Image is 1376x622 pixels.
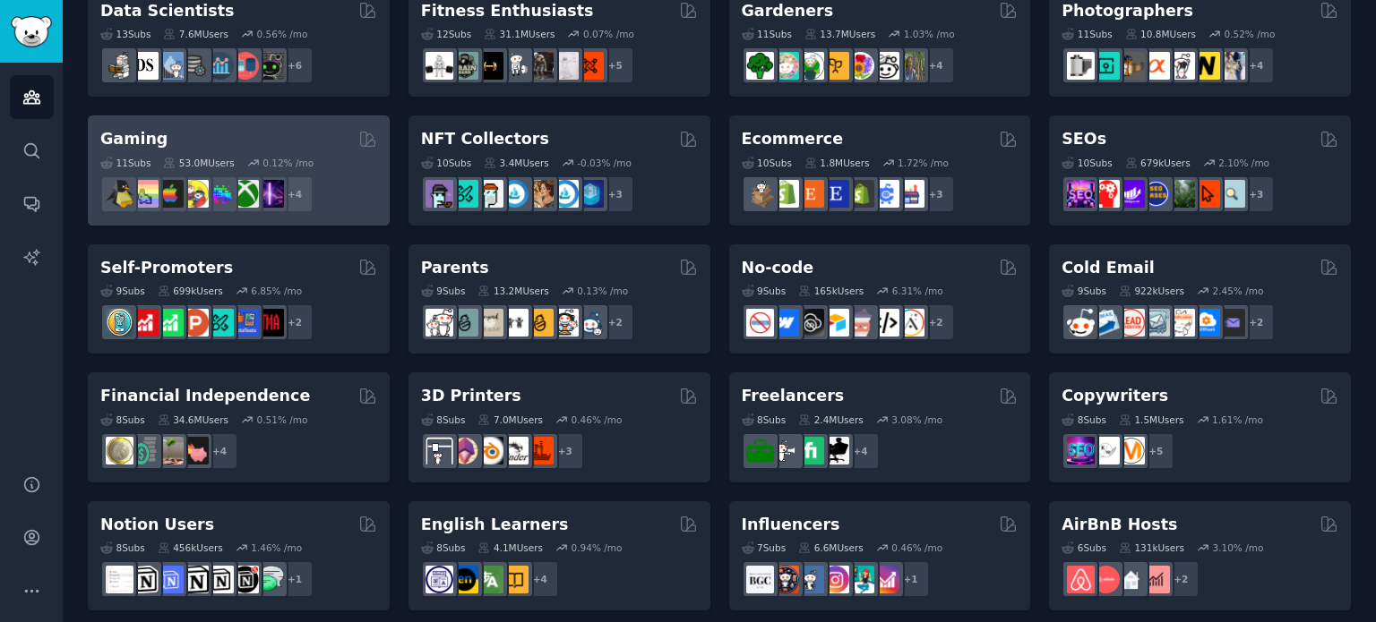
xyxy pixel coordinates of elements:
[251,285,302,297] div: 6.85 % /mo
[821,309,849,337] img: Airtable
[262,157,314,169] div: 0.12 % /mo
[597,175,634,213] div: + 3
[476,437,503,464] img: blender
[746,52,774,80] img: vegetablegardening
[476,309,503,337] img: beyondthebump
[100,157,150,169] div: 11 Sub s
[821,52,849,80] img: GardeningUK
[742,413,787,426] div: 8 Sub s
[796,437,824,464] img: Fiverr
[100,385,310,407] h2: Financial Independence
[597,303,634,341] div: + 2
[1062,157,1112,169] div: 10 Sub s
[1217,52,1245,80] img: WeddingPhotography
[872,309,899,337] img: NoCodeMovement
[158,413,228,426] div: 34.6M Users
[231,309,259,337] img: betatests
[1125,28,1196,40] div: 10.8M Users
[1062,541,1106,554] div: 6 Sub s
[1167,180,1195,208] img: Local_SEO
[276,303,314,341] div: + 2
[206,180,234,208] img: gamers
[771,566,799,593] img: socialmedia
[746,437,774,464] img: forhire
[742,157,792,169] div: 10 Sub s
[181,52,209,80] img: dataengineering
[451,309,478,337] img: SingleParents
[426,309,453,337] img: daddit
[1062,514,1177,536] h2: AirBnB Hosts
[163,28,228,40] div: 7.6M Users
[100,413,145,426] div: 8 Sub s
[572,541,623,554] div: 0.94 % /mo
[451,566,478,593] img: EnglishLearning
[106,180,133,208] img: linux_gaming
[742,257,814,279] h2: No-code
[158,541,223,554] div: 456k Users
[917,175,955,213] div: + 3
[897,52,924,80] img: GardenersWorld
[742,541,787,554] div: 7 Sub s
[847,52,874,80] img: flowers
[746,566,774,593] img: BeautyGuruChatter
[501,566,529,593] img: LearnEnglishOnReddit
[1062,128,1106,150] h2: SEOs
[158,285,223,297] div: 699k Users
[206,52,234,80] img: analytics
[421,257,489,279] h2: Parents
[576,309,604,337] img: Parents
[821,180,849,208] img: EtsySellers
[501,52,529,80] img: weightroom
[100,28,150,40] div: 13 Sub s
[156,180,184,208] img: macgaming
[821,566,849,593] img: InstagramMarketing
[100,285,145,297] div: 9 Sub s
[771,437,799,464] img: freelance_forhire
[897,309,924,337] img: Adalo
[477,285,548,297] div: 13.2M Users
[257,28,308,40] div: 0.56 % /mo
[1062,385,1168,407] h2: Copywriters
[1119,285,1184,297] div: 922k Users
[477,541,543,554] div: 4.1M Users
[1212,413,1263,426] div: 1.61 % /mo
[476,52,503,80] img: workout
[847,566,874,593] img: influencermarketing
[576,52,604,80] img: personaltraining
[451,180,478,208] img: NFTMarketplace
[551,180,579,208] img: OpenseaMarket
[1067,180,1095,208] img: SEO_Digital_Marketing
[181,566,209,593] img: NotionGeeks
[421,28,471,40] div: 12 Sub s
[276,560,314,598] div: + 1
[1142,52,1170,80] img: SonyAlpha
[501,180,529,208] img: OpenSeaNFT
[742,28,792,40] div: 11 Sub s
[898,157,949,169] div: 1.72 % /mo
[156,52,184,80] img: statistics
[796,309,824,337] img: NoCodeSaaS
[1142,309,1170,337] img: coldemail
[181,437,209,464] img: fatFIRE
[231,566,259,593] img: BestNotionTemplates
[484,157,549,169] div: 3.4M Users
[771,309,799,337] img: webflow
[131,309,159,337] img: youtubepromotion
[597,47,634,84] div: + 5
[1092,437,1120,464] img: KeepWriting
[476,566,503,593] img: language_exchange
[1062,257,1154,279] h2: Cold Email
[526,437,554,464] img: FixMyPrint
[201,432,238,470] div: + 4
[421,128,549,150] h2: NFT Collectors
[546,432,584,470] div: + 3
[1067,566,1095,593] img: airbnb_hosts
[872,52,899,80] img: UrbanGardening
[891,413,942,426] div: 3.08 % /mo
[796,180,824,208] img: Etsy
[1212,285,1263,297] div: 2.45 % /mo
[1218,157,1269,169] div: 2.10 % /mo
[276,175,314,213] div: + 4
[1217,180,1245,208] img: The_SEO
[421,385,521,407] h2: 3D Printers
